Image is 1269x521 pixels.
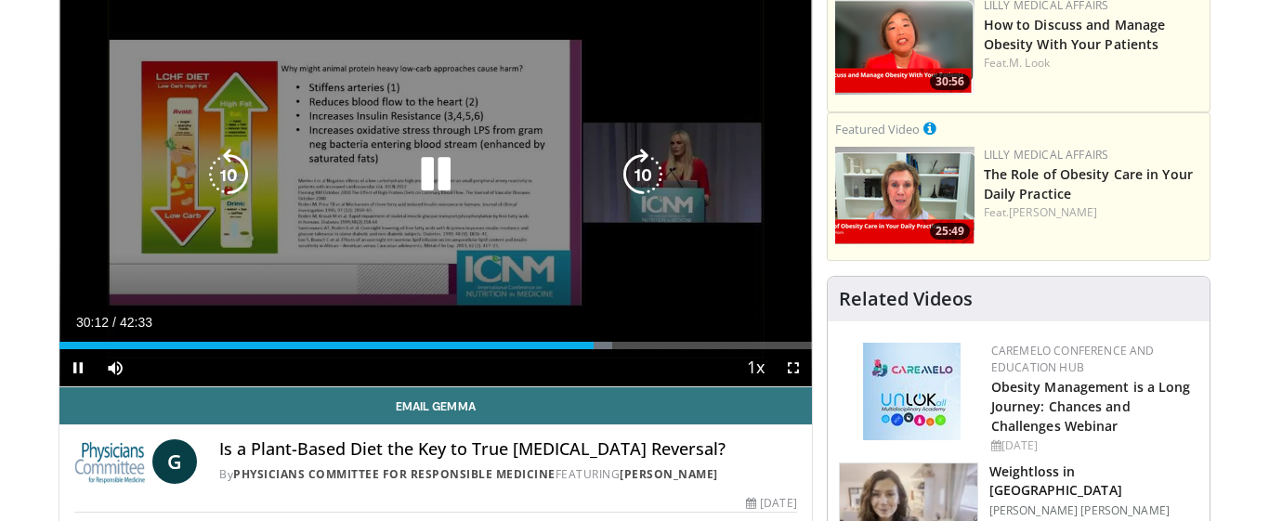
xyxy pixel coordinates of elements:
[59,342,812,349] div: Progress Bar
[233,466,556,482] a: Physicians Committee for Responsible Medicine
[984,165,1193,202] a: The Role of Obesity Care in Your Daily Practice
[74,439,145,484] img: Physicians Committee for Responsible Medicine
[835,147,975,244] img: e1208b6b-349f-4914-9dd7-f97803bdbf1d.png.150x105_q85_crop-smart_upscale.png
[989,503,1198,518] p: [PERSON_NAME] [PERSON_NAME]
[930,223,970,240] span: 25:49
[1009,55,1050,71] a: M. Look
[112,315,116,330] span: /
[835,121,920,137] small: Featured Video
[989,462,1198,500] h3: Weightloss in [GEOGRAPHIC_DATA]
[775,349,812,386] button: Fullscreen
[59,349,97,386] button: Pause
[984,147,1109,163] a: Lilly Medical Affairs
[984,204,1202,221] div: Feat.
[863,343,961,440] img: 45df64a9-a6de-482c-8a90-ada250f7980c.png.150x105_q85_autocrop_double_scale_upscale_version-0.2.jpg
[120,315,152,330] span: 42:33
[1009,204,1097,220] a: [PERSON_NAME]
[746,495,796,512] div: [DATE]
[984,16,1166,53] a: How to Discuss and Manage Obesity With Your Patients
[219,439,796,460] h4: Is a Plant-Based Diet the Key to True [MEDICAL_DATA] Reversal?
[97,349,134,386] button: Mute
[219,466,796,483] div: By FEATURING
[738,349,775,386] button: Playback Rate
[620,466,718,482] a: [PERSON_NAME]
[984,55,1202,72] div: Feat.
[991,378,1191,435] a: Obesity Management is a Long Journey: Chances and Challenges Webinar
[835,147,975,244] a: 25:49
[76,315,109,330] span: 30:12
[991,437,1195,454] div: [DATE]
[59,387,812,424] a: Email Gemma
[152,439,197,484] a: G
[991,343,1155,375] a: CaReMeLO Conference and Education Hub
[930,73,970,90] span: 30:56
[839,288,973,310] h4: Related Videos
